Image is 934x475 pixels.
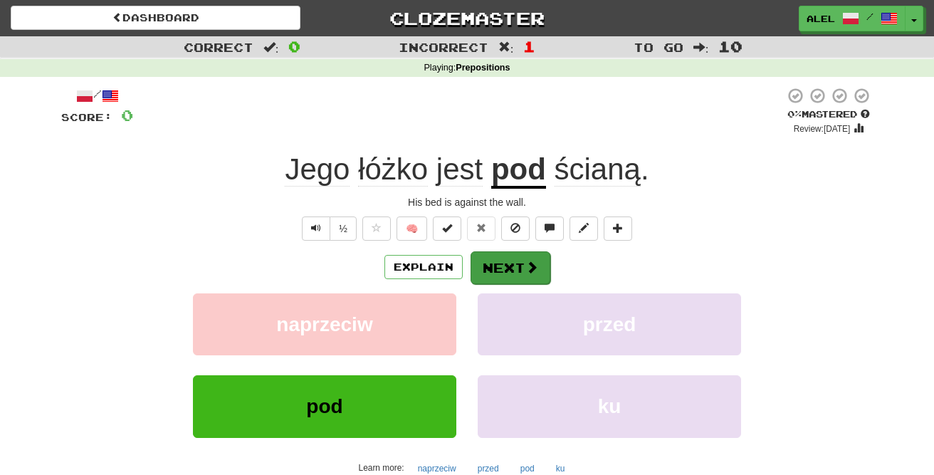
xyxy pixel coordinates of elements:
button: ku [478,375,741,437]
u: pod [491,152,546,189]
span: AleL [807,12,835,25]
a: Dashboard [11,6,300,30]
div: / [61,87,133,105]
button: Reset to 0% Mastered (alt+r) [467,216,495,241]
span: Jego [285,152,350,187]
span: 0 % [787,108,802,120]
small: Review: [DATE] [794,124,851,134]
button: ½ [330,216,357,241]
span: przed [583,313,636,335]
span: 0 [288,38,300,55]
span: : [263,41,279,53]
small: Learn more: [359,463,404,473]
span: ku [598,395,621,417]
button: pod [193,375,456,437]
div: His bed is against the wall. [61,195,873,209]
span: : [498,41,514,53]
span: Correct [184,40,253,54]
span: pod [306,395,342,417]
span: Incorrect [399,40,488,54]
span: naprzeciw [276,313,372,335]
button: Play sentence audio (ctl+space) [302,216,330,241]
span: jest [436,152,483,187]
button: Explain [384,255,463,279]
button: naprzeciw [193,293,456,355]
button: Discuss sentence (alt+u) [535,216,564,241]
div: Mastered [785,108,873,121]
strong: Prepositions [456,63,510,73]
span: 10 [718,38,743,55]
span: Score: [61,111,112,123]
a: Clozemaster [322,6,612,31]
button: Set this sentence to 100% Mastered (alt+m) [433,216,461,241]
div: Text-to-speech controls [299,216,357,241]
span: / [866,11,873,21]
button: Edit sentence (alt+d) [570,216,598,241]
button: przed [478,293,741,355]
button: Add to collection (alt+a) [604,216,632,241]
button: Favorite sentence (alt+f) [362,216,391,241]
span: łóżko [358,152,428,187]
span: ścianą [555,152,641,187]
span: 1 [523,38,535,55]
a: AleL / [799,6,906,31]
span: . [546,152,649,187]
button: 🧠 [397,216,427,241]
span: To go [634,40,683,54]
button: Next [471,251,550,284]
span: : [693,41,709,53]
span: 0 [121,106,133,124]
button: Ignore sentence (alt+i) [501,216,530,241]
